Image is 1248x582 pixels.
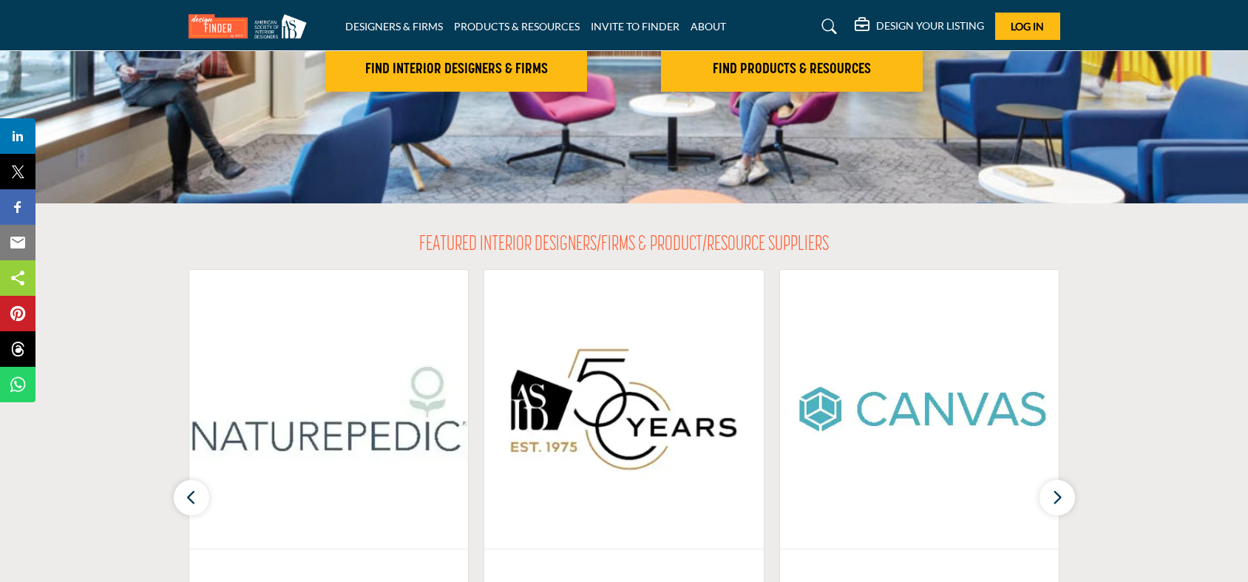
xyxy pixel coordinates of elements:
a: ABOUT [691,20,726,33]
a: PRODUCTS & RESOURCES [454,20,580,33]
div: DESIGN YOUR LISTING [855,18,984,35]
h2: FIND INTERIOR DESIGNERS & FIRMS [330,61,583,78]
img: Site Logo [189,14,314,38]
img: Naturepedic [189,270,469,549]
a: INVITE TO FINDER [591,20,679,33]
h5: DESIGN YOUR LISTING [876,19,984,33]
a: Search [807,15,847,38]
span: Log In [1011,20,1044,33]
img: American Society of Interior Designers [484,270,764,549]
button: FIND PRODUCTS & RESOURCES [661,47,923,92]
button: Log In [995,13,1060,40]
img: Canvas [780,270,1059,549]
a: DESIGNERS & FIRMS [345,20,443,33]
h2: FIND PRODUCTS & RESOURCES [665,61,918,78]
button: FIND INTERIOR DESIGNERS & FIRMS [325,47,587,92]
h2: FEATURED INTERIOR DESIGNERS/FIRMS & PRODUCT/RESOURCE SUPPLIERS [419,233,829,258]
